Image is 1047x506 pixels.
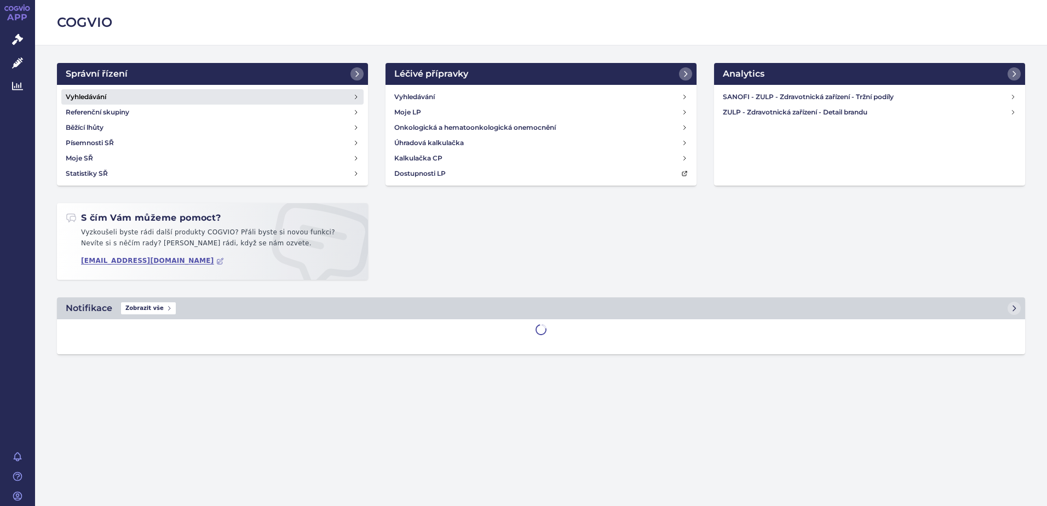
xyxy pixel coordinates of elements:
h4: Moje SŘ [66,153,93,164]
p: Vyzkoušeli byste rádi další produkty COGVIO? Přáli byste si novou funkci? Nevíte si s něčím rady?... [66,227,359,253]
h2: Správní řízení [66,67,128,81]
h4: Moje LP [394,107,421,118]
h2: Notifikace [66,302,112,315]
h4: Úhradová kalkulačka [394,137,464,148]
h4: Kalkulačka CP [394,153,442,164]
h2: COGVIO [57,13,1025,32]
a: Úhradová kalkulačka [390,135,692,151]
a: Vyhledávání [390,89,692,105]
h2: Analytics [723,67,764,81]
h4: ZULP - Zdravotnická zařízení - Detail brandu [723,107,1010,118]
a: [EMAIL_ADDRESS][DOMAIN_NAME] [81,257,224,265]
h4: Dostupnosti LP [394,168,446,179]
a: Písemnosti SŘ [61,135,364,151]
a: Léčivé přípravky [386,63,697,85]
h4: Běžící lhůty [66,122,103,133]
a: Onkologická a hematoonkologická onemocnění [390,120,692,135]
h4: Statistiky SŘ [66,168,108,179]
span: Zobrazit vše [121,302,176,314]
h2: S čím Vám můžeme pomoct? [66,212,221,224]
a: Vyhledávání [61,89,364,105]
h4: SANOFI - ZULP - Zdravotnická zařízení - Tržní podíly [723,91,1010,102]
h4: Vyhledávání [394,91,435,102]
a: Referenční skupiny [61,105,364,120]
a: Moje SŘ [61,151,364,166]
h2: Léčivé přípravky [394,67,468,81]
a: Běžící lhůty [61,120,364,135]
a: NotifikaceZobrazit vše [57,297,1025,319]
a: Správní řízení [57,63,368,85]
a: Moje LP [390,105,692,120]
h4: Referenční skupiny [66,107,129,118]
a: ZULP - Zdravotnická zařízení - Detail brandu [718,105,1021,120]
a: Analytics [714,63,1025,85]
a: Kalkulačka CP [390,151,692,166]
a: Dostupnosti LP [390,166,692,181]
h4: Onkologická a hematoonkologická onemocnění [394,122,556,133]
h4: Vyhledávání [66,91,106,102]
a: Statistiky SŘ [61,166,364,181]
a: SANOFI - ZULP - Zdravotnická zařízení - Tržní podíly [718,89,1021,105]
h4: Písemnosti SŘ [66,137,114,148]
